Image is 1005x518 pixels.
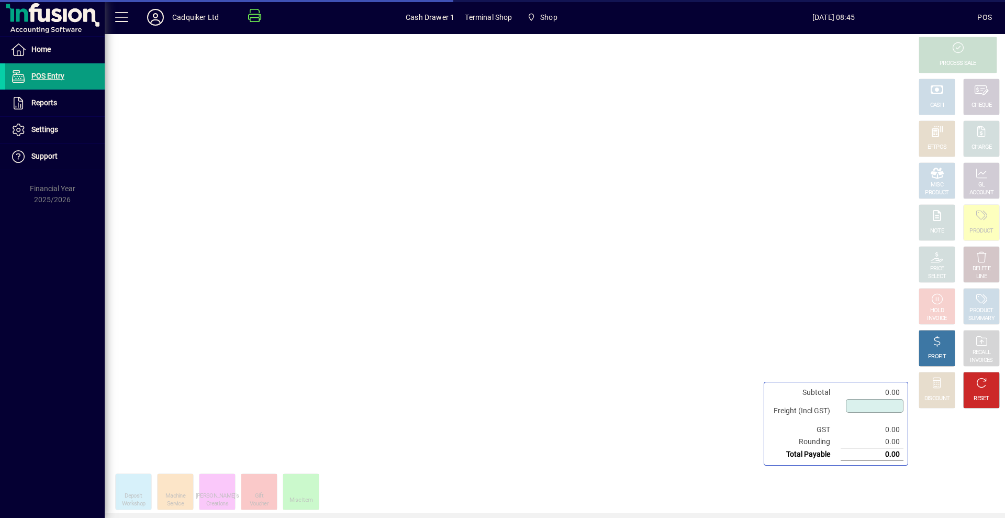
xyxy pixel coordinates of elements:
[768,387,841,399] td: Subtotal
[31,125,58,134] span: Settings
[930,265,944,273] div: PRICE
[5,37,105,63] a: Home
[255,492,263,500] div: Gift
[924,395,950,403] div: DISCOUNT
[969,189,993,197] div: ACCOUNT
[31,45,51,53] span: Home
[165,492,185,500] div: Machine
[768,448,841,461] td: Total Payable
[523,8,562,27] span: Shop
[540,9,557,26] span: Shop
[973,349,991,357] div: RECALL
[841,387,903,399] td: 0.00
[969,307,993,315] div: PRODUCT
[973,265,990,273] div: DELETE
[977,9,992,26] div: POS
[968,315,995,323] div: SUMMARY
[768,436,841,448] td: Rounding
[930,102,944,109] div: CASH
[406,9,454,26] span: Cash Drawer 1
[930,307,944,315] div: HOLD
[841,448,903,461] td: 0.00
[5,117,105,143] a: Settings
[289,497,313,504] div: Misc Item
[928,144,947,151] div: EFTPOS
[925,189,948,197] div: PRODUCT
[841,424,903,436] td: 0.00
[928,273,946,281] div: SELECT
[5,144,105,170] a: Support
[465,9,512,26] span: Terminal Shop
[206,500,228,508] div: Creations
[122,500,145,508] div: Workshop
[971,102,991,109] div: CHEQUE
[940,60,976,68] div: PROCESS SALE
[931,181,943,189] div: MISC
[969,227,993,235] div: PRODUCT
[976,273,987,281] div: LINE
[250,500,269,508] div: Voucher
[125,492,142,500] div: Deposit
[31,152,58,160] span: Support
[172,9,219,26] div: Cadquiker Ltd
[31,98,57,107] span: Reports
[139,8,172,27] button: Profile
[31,72,64,80] span: POS Entry
[768,424,841,436] td: GST
[841,436,903,448] td: 0.00
[971,144,992,151] div: CHARGE
[978,181,985,189] div: GL
[970,357,992,365] div: INVOICES
[196,492,239,500] div: [PERSON_NAME]'s
[930,227,944,235] div: NOTE
[928,353,946,361] div: PROFIT
[689,9,977,26] span: [DATE] 08:45
[5,90,105,116] a: Reports
[974,395,989,403] div: RESET
[768,399,841,424] td: Freight (Incl GST)
[167,500,184,508] div: Service
[927,315,946,323] div: INVOICE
